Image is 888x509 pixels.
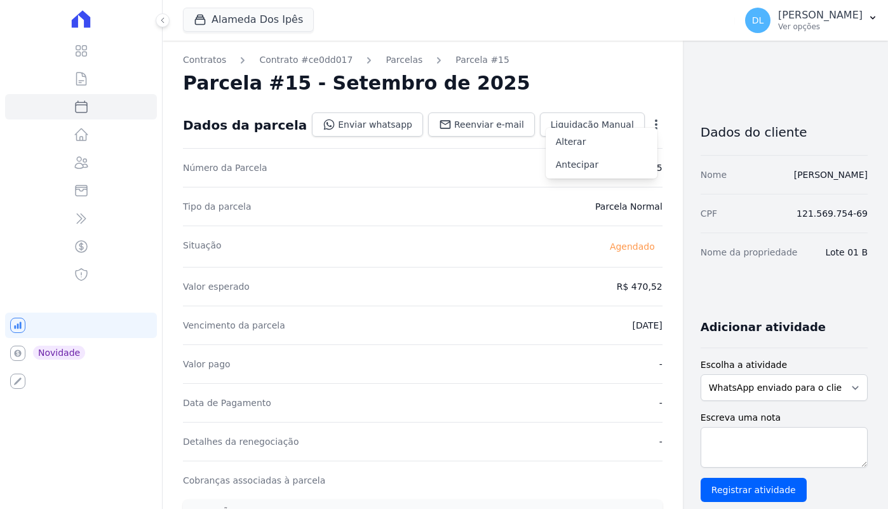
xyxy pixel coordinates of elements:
[183,8,314,32] button: Alameda Dos Ipês
[183,200,252,213] dt: Tipo da parcela
[778,9,863,22] p: [PERSON_NAME]
[701,168,727,181] dt: Nome
[183,53,663,67] nav: Breadcrumb
[455,53,509,67] a: Parcela #15
[5,341,157,366] a: Novidade
[701,411,868,424] label: Escreva uma nota
[659,358,663,370] dd: -
[183,72,530,95] h2: Parcela #15 - Setembro de 2025
[632,319,662,332] dd: [DATE]
[546,153,657,176] a: Antecipar
[428,112,535,137] a: Reenviar e-mail
[602,239,663,254] span: Agendado
[825,246,868,259] dd: Lote 01 B
[701,478,807,502] input: Registrar atividade
[183,239,222,254] dt: Situação
[794,170,868,180] a: [PERSON_NAME]
[659,397,663,409] dd: -
[183,280,250,293] dt: Valor esperado
[183,435,299,448] dt: Detalhes da renegociação
[312,112,423,137] a: Enviar whatsapp
[701,207,717,220] dt: CPF
[701,125,868,140] h3: Dados do cliente
[454,118,524,131] span: Reenviar e-mail
[183,358,231,370] dt: Valor pago
[183,319,285,332] dt: Vencimento da parcela
[701,358,868,372] label: Escolha a atividade
[183,161,267,174] dt: Número da Parcela
[183,474,325,487] dt: Cobranças associadas à parcela
[797,207,868,220] dd: 121.569.754-69
[778,22,863,32] p: Ver opções
[735,3,888,38] button: DL [PERSON_NAME] Ver opções
[752,16,764,25] span: DL
[183,397,271,409] dt: Data de Pagamento
[183,53,226,67] a: Contratos
[33,346,85,360] span: Novidade
[595,200,663,213] dd: Parcela Normal
[546,130,657,153] a: Alterar
[551,118,634,131] span: Liquidação Manual
[701,320,826,335] h3: Adicionar atividade
[386,53,422,67] a: Parcelas
[540,112,645,137] a: Liquidação Manual
[701,246,798,259] dt: Nome da propriedade
[659,435,663,448] dd: -
[259,53,353,67] a: Contrato #ce0dd017
[617,280,663,293] dd: R$ 470,52
[183,118,307,133] div: Dados da parcela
